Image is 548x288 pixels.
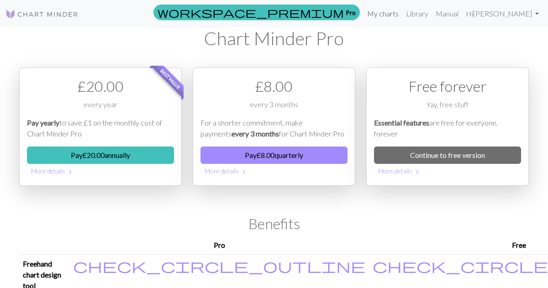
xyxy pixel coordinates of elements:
[158,6,344,19] span: workspace_premium
[232,129,279,138] em: every 3 months
[69,236,369,255] th: Pro
[364,5,402,23] a: My charts
[19,68,182,186] div: Payment option 1
[462,5,543,23] a: Hi[PERSON_NAME]
[414,168,421,177] span: chevron_right
[374,99,521,117] div: Yay, free stuff
[73,258,365,273] i: Included
[240,168,248,177] span: chevron_right
[200,75,348,97] div: £ 8.00
[27,99,174,117] div: every year
[374,118,429,127] em: Essential features
[402,5,432,23] a: Library
[27,147,174,164] button: Pay£20.00annually
[200,99,348,117] div: every 3 months
[27,118,59,127] em: Pay yearly
[366,68,529,186] div: Free option
[200,164,348,178] button: More details
[374,117,521,139] p: are free for everyone, forever
[19,215,529,232] h2: Benefits
[151,60,190,99] span: Best value
[19,27,529,49] h1: Chart Minder Pro
[374,75,521,97] div: Free forever
[73,257,365,274] span: check_circle_outline
[374,147,521,164] a: Continue to free version
[153,5,360,20] a: Pro
[200,147,348,164] button: Pay£8.00quarterly
[67,168,74,177] span: chevron_right
[27,75,174,97] div: £ 20.00
[193,68,355,186] div: Payment option 2
[432,5,462,23] a: Manual
[374,164,521,178] button: More details
[200,117,348,139] p: For a shorter commitment, make payments for Chart Minder Pro
[27,164,174,178] button: More details
[5,9,79,20] img: Logo
[27,117,174,139] p: to save £1 on the monthly cost of Chart Minder Pro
